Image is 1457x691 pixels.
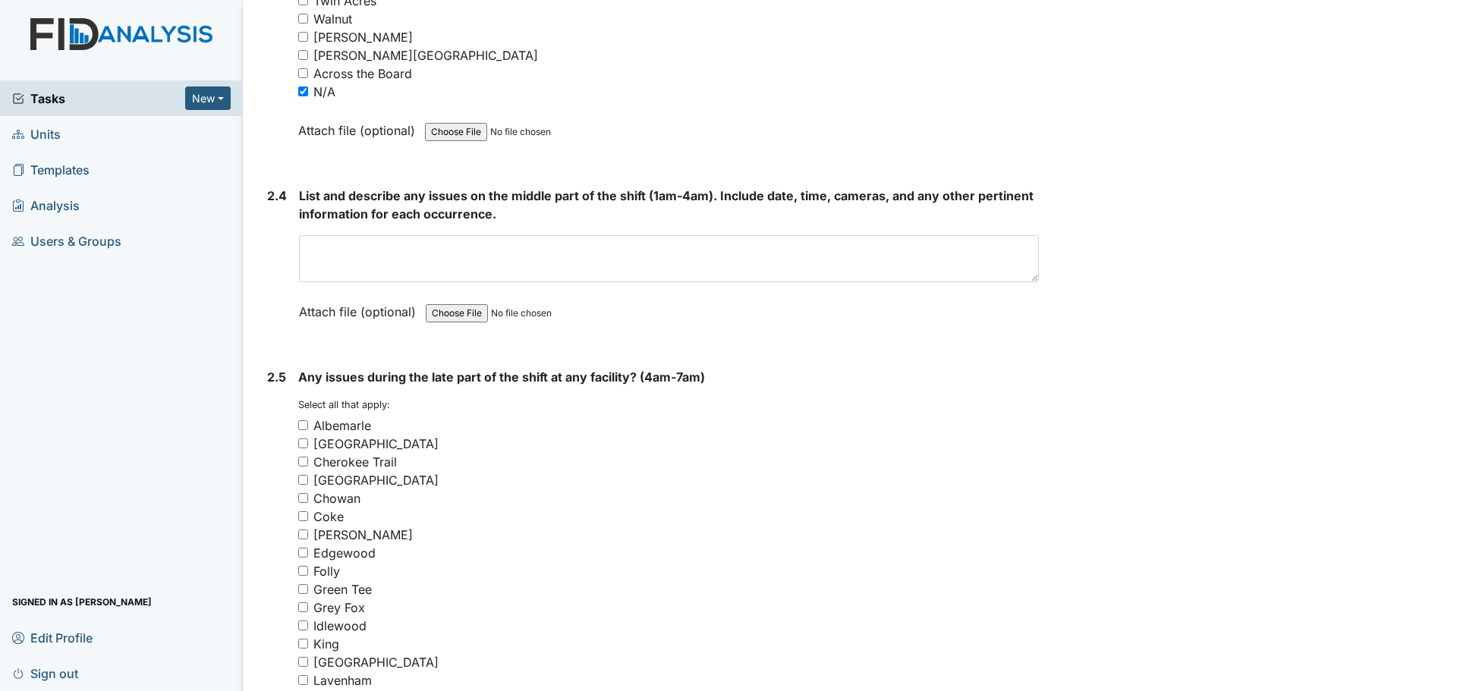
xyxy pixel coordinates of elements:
[298,68,308,78] input: Across the Board
[298,584,308,594] input: Green Tee
[313,653,439,671] div: [GEOGRAPHIC_DATA]
[313,562,340,580] div: Folly
[12,193,80,217] span: Analysis
[298,32,308,42] input: [PERSON_NAME]
[298,420,308,430] input: Albemarle
[313,544,376,562] div: Edgewood
[299,188,1034,221] span: List and describe any issues on the middle part of the shift (1am-4am). Include date, time, camer...
[298,675,308,685] input: Lavenham
[313,416,371,435] div: Albemarle
[298,657,308,667] input: [GEOGRAPHIC_DATA]
[313,671,372,689] div: Lavenham
[12,590,152,614] span: Signed in as [PERSON_NAME]
[12,626,93,649] span: Edit Profile
[298,50,308,60] input: [PERSON_NAME][GEOGRAPHIC_DATA]
[299,294,422,321] label: Attach file (optional)
[298,529,308,539] input: [PERSON_NAME]
[313,83,335,101] div: N/A
[313,10,352,28] div: Walnut
[298,493,308,503] input: Chowan
[313,46,538,64] div: [PERSON_NAME][GEOGRAPHIC_DATA]
[298,511,308,521] input: Coke
[313,471,439,489] div: [GEOGRAPHIC_DATA]
[298,602,308,612] input: Grey Fox
[298,457,308,466] input: Cherokee Trail
[185,86,231,110] button: New
[313,598,365,617] div: Grey Fox
[298,399,390,410] small: Select all that apply:
[267,368,286,386] label: 2.5
[313,489,360,507] div: Chowan
[298,14,308,24] input: Walnut
[12,90,185,108] a: Tasks
[313,435,439,453] div: [GEOGRAPHIC_DATA]
[313,28,413,46] div: [PERSON_NAME]
[298,113,421,140] label: Attach file (optional)
[298,639,308,649] input: King
[313,507,344,526] div: Coke
[12,122,61,146] span: Units
[313,526,413,544] div: [PERSON_NAME]
[298,548,308,558] input: Edgewood
[267,187,287,205] label: 2.4
[12,661,78,685] span: Sign out
[12,229,121,253] span: Users & Groups
[313,453,397,471] div: Cherokee Trail
[313,617,367,635] div: Idlewood
[313,580,372,598] div: Green Tee
[12,158,90,181] span: Templates
[298,620,308,630] input: Idlewood
[298,86,308,96] input: N/A
[313,64,412,83] div: Across the Board
[298,369,705,385] span: Any issues during the late part of the shift at any facility? (4am-7am)
[313,635,339,653] div: King
[298,438,308,448] input: [GEOGRAPHIC_DATA]
[298,475,308,485] input: [GEOGRAPHIC_DATA]
[298,566,308,576] input: Folly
